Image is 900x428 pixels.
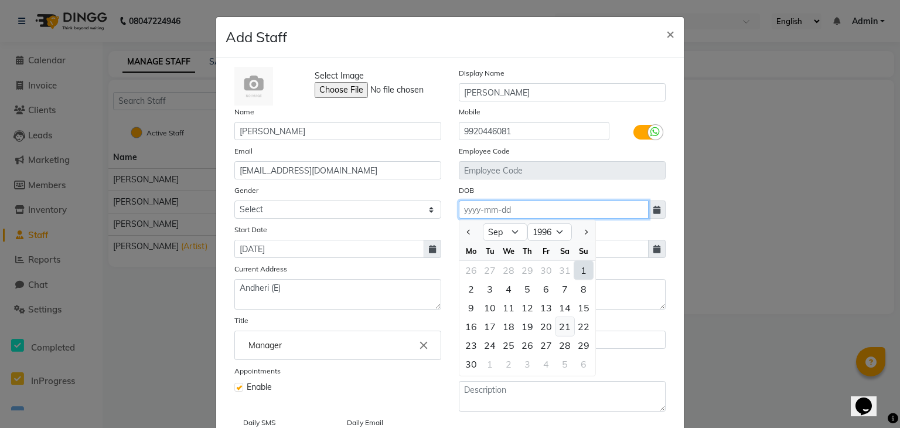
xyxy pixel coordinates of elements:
[480,317,499,336] div: 17
[234,161,441,179] input: Email
[555,280,574,298] div: 7
[234,366,281,376] label: Appointments
[315,70,364,82] span: Select Image
[574,298,593,317] div: Sunday, September 15, 1996
[518,298,537,317] div: 12
[555,261,574,280] div: Saturday, August 31, 1996
[555,298,574,317] div: 14
[574,298,593,317] div: 15
[459,146,510,157] label: Employee Code
[480,280,499,298] div: Tuesday, September 3, 1996
[234,264,287,274] label: Current Address
[574,242,593,260] div: Su
[518,355,537,373] div: Thursday, October 3, 1996
[483,223,527,241] select: Select month
[518,317,537,336] div: 19
[574,280,593,298] div: 8
[499,355,518,373] div: 2
[462,355,480,373] div: 30
[574,336,593,355] div: Sunday, September 29, 1996
[537,298,555,317] div: Friday, September 13, 1996
[574,261,593,280] div: Sunday, September 1, 1996
[480,336,499,355] div: 24
[462,298,480,317] div: Monday, September 9, 1996
[462,280,480,298] div: 2
[240,334,436,357] input: Enter the Title
[574,280,593,298] div: Sunday, September 8, 1996
[499,336,518,355] div: Wednesday, September 25, 1996
[499,298,518,317] div: Wednesday, September 11, 1996
[499,280,518,298] div: Wednesday, September 4, 1996
[537,280,555,298] div: 6
[574,317,593,336] div: Sunday, September 22, 1996
[234,315,248,326] label: Title
[499,298,518,317] div: 11
[518,336,537,355] div: 26
[480,317,499,336] div: Tuesday, September 17, 1996
[462,336,480,355] div: Monday, September 23, 1996
[462,261,480,280] div: 26
[480,280,499,298] div: 3
[480,355,499,373] div: 1
[555,261,574,280] div: 31
[518,261,537,280] div: 29
[480,298,499,317] div: 10
[499,280,518,298] div: 4
[234,146,253,157] label: Email
[234,240,424,258] input: yyyy-mm-dd
[537,355,555,373] div: Friday, October 4, 1996
[518,355,537,373] div: 3
[243,417,275,428] label: Daily SMS
[499,261,518,280] div: 28
[464,223,474,242] button: Previous month
[518,317,537,336] div: Thursday, September 19, 1996
[555,317,574,336] div: Saturday, September 21, 1996
[499,317,518,336] div: Wednesday, September 18, 1996
[480,261,499,280] div: Tuesday, August 27, 1996
[480,355,499,373] div: Tuesday, October 1, 1996
[499,242,518,260] div: We
[499,336,518,355] div: 25
[555,298,574,317] div: Saturday, September 14, 1996
[555,355,574,373] div: 5
[347,417,383,428] label: Daily Email
[459,185,474,196] label: DOB
[462,261,480,280] div: Monday, August 26, 1996
[555,336,574,355] div: Saturday, September 28, 1996
[666,25,674,42] span: ×
[555,317,574,336] div: 21
[462,317,480,336] div: 16
[462,355,480,373] div: Monday, September 30, 1996
[499,261,518,280] div: Wednesday, August 28, 1996
[555,355,574,373] div: Saturday, October 5, 1996
[537,317,555,336] div: 20
[462,298,480,317] div: 9
[574,355,593,373] div: 6
[234,122,441,140] input: Name
[574,261,593,280] div: 1
[537,355,555,373] div: 4
[459,107,480,117] label: Mobile
[518,298,537,317] div: Thursday, September 12, 1996
[537,298,555,317] div: 13
[459,201,649,219] input: yyyy-mm-dd
[417,339,430,352] i: Close
[462,336,480,355] div: 23
[527,223,572,241] select: Select year
[234,225,267,235] label: Start Date
[555,280,574,298] div: Saturday, September 7, 1996
[226,26,287,47] h4: Add Staff
[555,242,574,260] div: Sa
[537,261,555,280] div: Friday, August 30, 1996
[499,355,518,373] div: Wednesday, October 2, 1996
[537,336,555,355] div: Friday, September 27, 1996
[459,68,504,79] label: Display Name
[480,298,499,317] div: Tuesday, September 10, 1996
[459,122,609,140] input: Mobile
[537,280,555,298] div: Friday, September 6, 1996
[537,242,555,260] div: Fr
[480,261,499,280] div: 27
[462,280,480,298] div: Monday, September 2, 1996
[555,336,574,355] div: 28
[247,381,272,393] span: Enable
